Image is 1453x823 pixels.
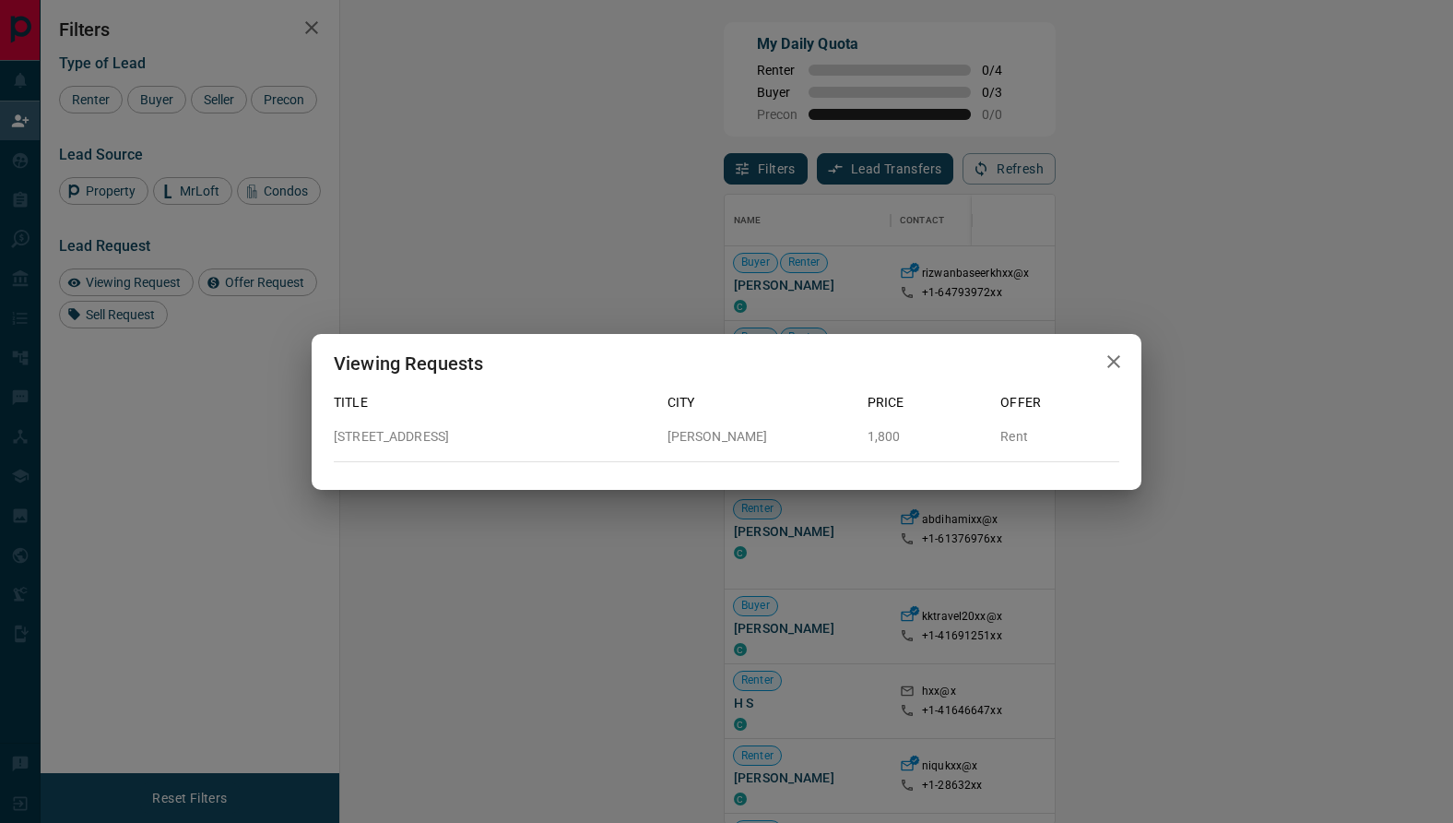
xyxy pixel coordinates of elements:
h2: Viewing Requests [312,334,505,393]
p: Title [334,393,653,412]
p: [STREET_ADDRESS] [334,427,653,447]
p: Rent [1000,427,1119,447]
p: Price [868,393,986,412]
p: City [667,393,853,412]
p: 1,800 [868,427,986,447]
p: [PERSON_NAME] [667,427,853,447]
p: Offer [1000,393,1119,412]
